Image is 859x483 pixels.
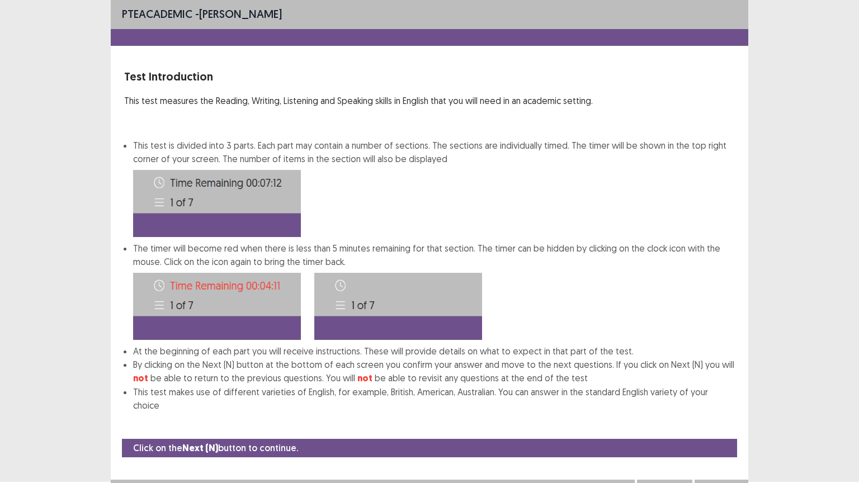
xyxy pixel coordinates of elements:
[133,441,298,455] p: Click on the button to continue.
[314,273,482,340] img: Time-image
[133,273,301,340] img: Time-image
[133,385,735,412] li: This test makes use of different varieties of English, for example, British, American, Australian...
[124,68,735,85] p: Test Introduction
[122,6,282,22] p: - [PERSON_NAME]
[182,442,218,454] strong: Next (N)
[357,372,372,384] strong: not
[133,344,735,358] li: At the beginning of each part you will receive instructions. These will provide details on what t...
[133,372,148,384] strong: not
[133,139,735,237] li: This test is divided into 3 parts. Each part may contain a number of sections. The sections are i...
[133,358,735,385] li: By clicking on the Next (N) button at the bottom of each screen you confirm your answer and move ...
[133,241,735,344] li: The timer will become red when there is less than 5 minutes remaining for that section. The timer...
[133,170,301,237] img: Time-image
[124,94,735,107] p: This test measures the Reading, Writing, Listening and Speaking skills in English that you will n...
[122,7,192,21] span: PTE academic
